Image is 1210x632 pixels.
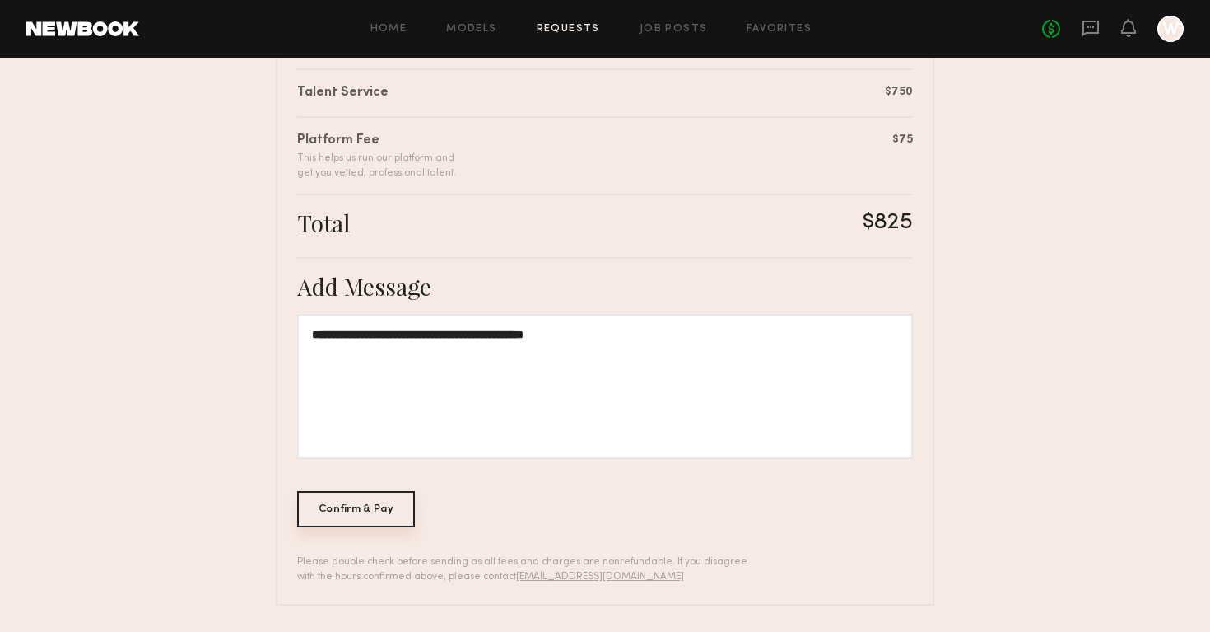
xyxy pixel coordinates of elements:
[747,24,812,35] a: Favorites
[370,24,407,35] a: Home
[885,83,913,101] div: $750
[1157,16,1184,42] a: W
[297,131,456,151] div: Platform Fee
[863,208,913,237] div: $825
[446,24,496,35] a: Models
[640,24,708,35] a: Job Posts
[297,555,759,584] div: Please double check before sending as all fees and charges are nonrefundable. If you disagree wit...
[297,491,415,527] div: Confirm & Pay
[537,24,600,35] a: Requests
[297,151,456,180] div: This helps us run our platform and get you vetted, professional talent.
[297,208,350,237] div: Total
[516,572,684,582] a: [EMAIL_ADDRESS][DOMAIN_NAME]
[297,83,389,103] div: Talent Service
[892,131,913,148] div: $75
[297,272,913,301] div: Add Message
